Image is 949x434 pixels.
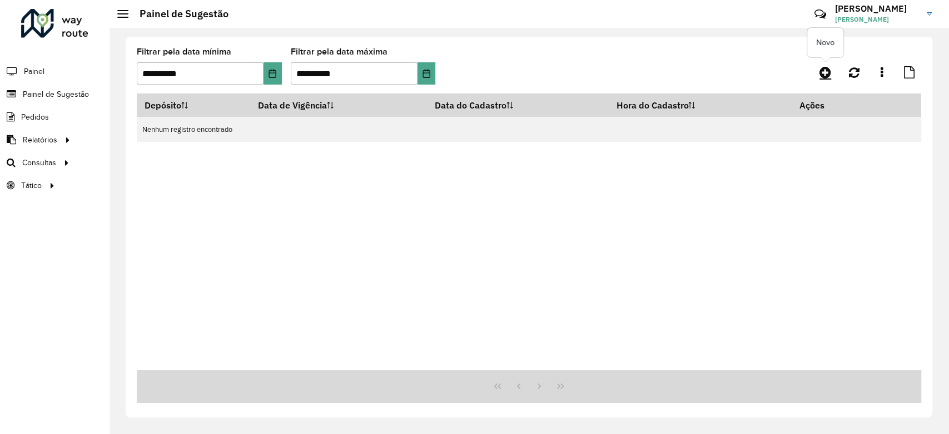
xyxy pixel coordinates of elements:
[807,28,843,57] div: Novo
[22,157,56,169] span: Consultas
[137,45,231,58] label: Filtrar pela data mínima
[137,117,921,142] td: Nenhum registro encontrado
[137,93,251,117] th: Depósito
[23,88,89,100] span: Painel de Sugestão
[835,14,918,24] span: [PERSON_NAME]
[808,2,832,26] a: Contato Rápido
[251,93,427,117] th: Data de Vigência
[21,111,49,123] span: Pedidos
[128,8,228,20] h2: Painel de Sugestão
[23,134,57,146] span: Relatórios
[21,180,42,191] span: Tático
[792,93,858,117] th: Ações
[264,62,282,85] button: Choose Date
[427,93,609,117] th: Data do Cadastro
[418,62,436,85] button: Choose Date
[835,3,918,14] h3: [PERSON_NAME]
[291,45,387,58] label: Filtrar pela data máxima
[609,93,792,117] th: Hora do Cadastro
[24,66,44,77] span: Painel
